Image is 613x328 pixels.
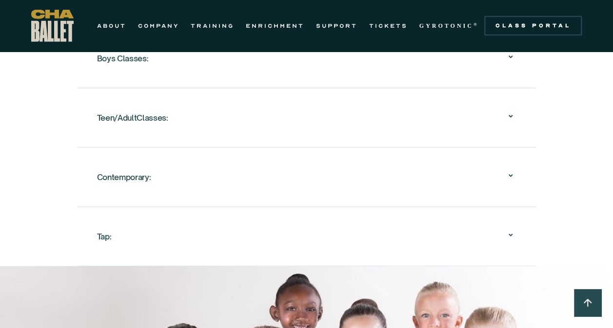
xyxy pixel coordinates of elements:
[419,20,479,32] a: GYROTONIC®
[97,50,149,67] div: Boys Classes:
[97,102,516,133] div: Teen/AdultClasses:
[191,20,234,32] a: TRAINING
[484,16,582,36] a: Class Portal
[97,168,151,186] div: Contemporary:
[97,109,168,127] div: Teen/AdultClasses:
[369,20,408,32] a: TICKETS
[97,162,516,193] div: Contemporary:
[97,228,112,245] div: Tap:
[474,22,479,27] sup: ®
[31,10,74,42] a: home
[419,22,474,29] strong: GYROTONIC
[490,22,576,30] div: Class Portal
[97,20,126,32] a: ABOUT
[97,221,516,252] div: Tap:
[97,43,516,74] div: Boys Classes:
[246,20,304,32] a: ENRICHMENT
[138,20,179,32] a: COMPANY
[316,20,357,32] a: SUPPORT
